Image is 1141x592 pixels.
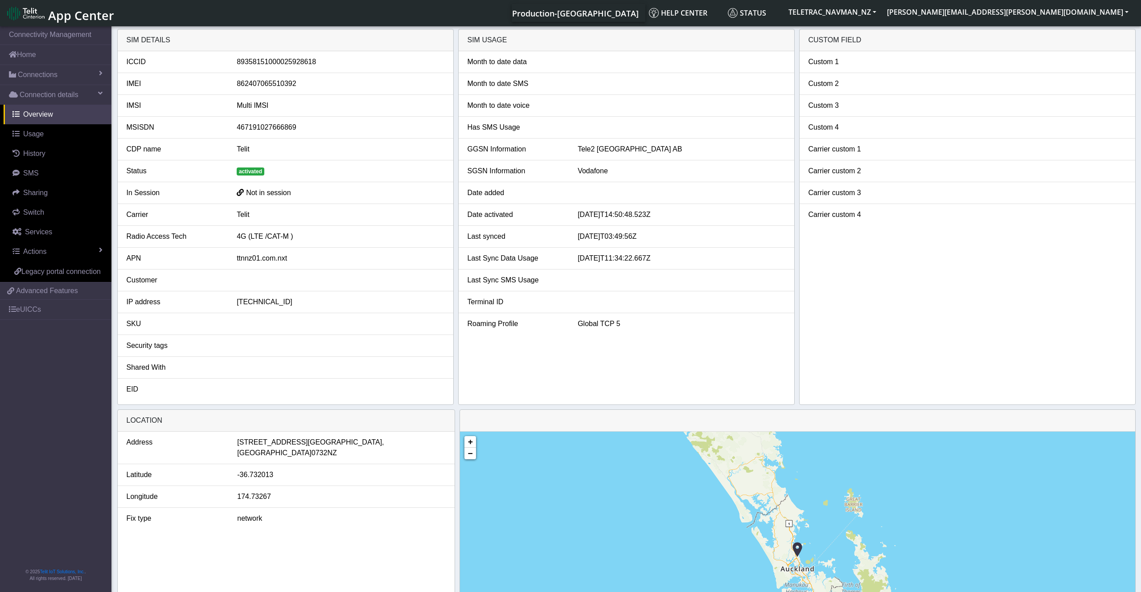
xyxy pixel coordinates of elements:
span: Production-[GEOGRAPHIC_DATA] [512,8,639,19]
div: GGSN Information [461,144,571,155]
button: TELETRAC_NAVMAN_NZ [783,4,882,20]
div: ICCID [120,57,230,67]
div: Customer [120,275,230,286]
img: knowledge.svg [649,8,659,18]
span: NZ [327,448,337,458]
div: Date added [461,188,571,198]
div: Custom 1 [802,57,912,67]
div: APN [120,253,230,264]
div: Status [120,166,230,176]
span: Advanced Features [16,286,78,296]
div: IP address [120,297,230,307]
a: Services [4,222,111,242]
a: Usage [4,124,111,144]
a: SMS [4,163,111,183]
div: Custom 2 [802,78,912,89]
div: SIM details [118,29,453,51]
div: network [230,513,452,524]
a: Status [724,4,783,22]
div: Month to date SMS [461,78,571,89]
div: Custom 3 [802,100,912,111]
a: App Center [7,4,113,23]
div: 89358151000025928618 [230,57,451,67]
span: History [23,150,45,157]
div: Telit [230,144,451,155]
div: Carrier [120,209,230,220]
span: Services [25,228,52,236]
a: Telit IoT Solutions, Inc. [40,569,85,574]
a: Your current platform instance [512,4,638,22]
div: SGSN Information [461,166,571,176]
div: Telit [230,209,451,220]
img: logo-telit-cinterion-gw-new.png [7,6,45,20]
span: Connection details [20,90,78,100]
span: activated [237,167,264,176]
a: Switch [4,203,111,222]
div: Custom 4 [802,122,912,133]
div: SKU [120,318,230,329]
div: Last Sync SMS Usage [461,275,571,286]
span: [STREET_ADDRESS] [237,437,308,448]
span: Sharing [23,189,48,196]
div: 467191027666869 [230,122,451,133]
div: Radio Access Tech [120,231,230,242]
div: Custom field [800,29,1135,51]
div: Multi IMSI [230,100,451,111]
span: 0732 [312,448,328,458]
div: Shared With [120,362,230,373]
div: Date activated [461,209,571,220]
a: Help center [645,4,724,22]
div: Last synced [461,231,571,242]
div: -36.732013 [230,470,452,480]
span: App Center [48,7,114,24]
span: Not in session [246,189,291,196]
div: Address [120,437,231,458]
div: Vodafone [571,166,792,176]
div: IMEI [120,78,230,89]
div: Carrier custom 3 [802,188,912,198]
div: [DATE]T14:50:48.523Z [571,209,792,220]
div: SIM usage [459,29,794,51]
div: Month to date voice [461,100,571,111]
a: Overview [4,105,111,124]
div: MSISDN [120,122,230,133]
div: Month to date data [461,57,571,67]
div: Roaming Profile [461,318,571,329]
div: Last Sync Data Usage [461,253,571,264]
a: Actions [4,242,111,261]
span: Overview [23,110,53,118]
div: Carrier custom 2 [802,166,912,176]
img: status.svg [728,8,738,18]
div: Carrier custom 1 [802,144,912,155]
div: Tele2 [GEOGRAPHIC_DATA] AB [571,144,792,155]
div: In Session [120,188,230,198]
div: LOCATION [118,410,455,432]
div: ttnnz01.com.nxt [230,253,451,264]
div: [DATE]T11:34:22.667Z [571,253,792,264]
div: IMSI [120,100,230,111]
div: 862407065510392 [230,78,451,89]
span: Usage [23,130,44,138]
span: SMS [23,169,39,177]
div: [TECHNICAL_ID] [230,297,451,307]
a: Sharing [4,183,111,203]
a: Zoom in [464,436,476,448]
span: Status [728,8,766,18]
button: [PERSON_NAME][EMAIL_ADDRESS][PERSON_NAME][DOMAIN_NAME] [882,4,1134,20]
span: Actions [23,248,46,255]
div: Global TCP 5 [571,318,792,329]
div: EID [120,384,230,395]
span: Help center [649,8,707,18]
div: Terminal ID [461,297,571,307]
div: Has SMS Usage [461,122,571,133]
div: CDP name [120,144,230,155]
span: [GEOGRAPHIC_DATA], [308,437,384,448]
div: Security tags [120,340,230,351]
span: Switch [23,208,44,216]
div: [DATE]T03:49:56Z [571,231,792,242]
a: History [4,144,111,163]
div: Longitude [120,491,231,502]
div: Latitude [120,470,231,480]
div: 174.73267 [230,491,452,502]
span: Legacy portal connection [21,268,101,275]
